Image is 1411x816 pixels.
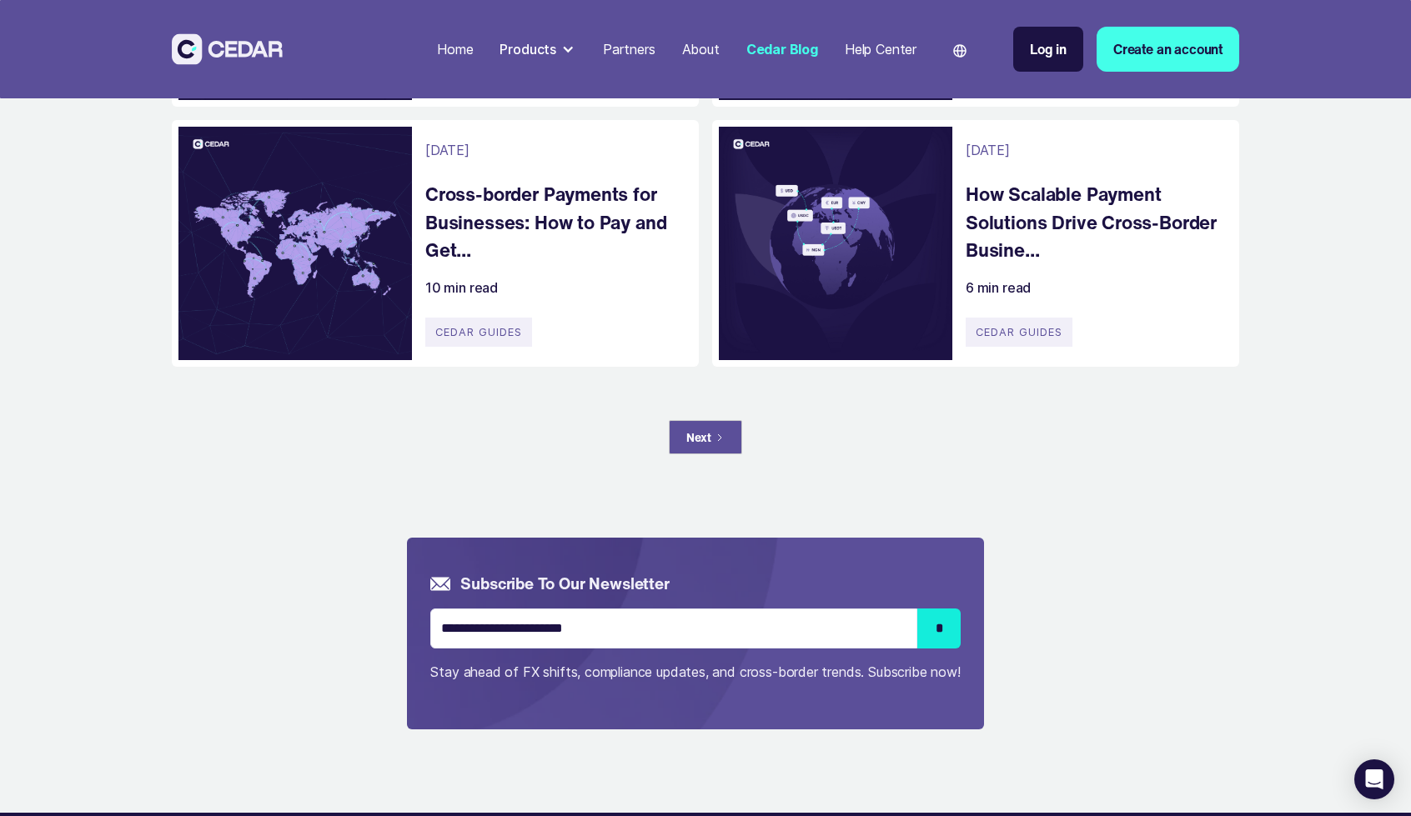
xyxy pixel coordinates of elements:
[425,180,682,264] a: Cross-border Payments for Businesses: How to Pay and Get...
[425,140,469,160] div: [DATE]
[746,39,818,59] div: Cedar Blog
[430,662,960,682] p: Stay ahead of FX shifts, compliance updates, and cross-border trends. Subscribe now!
[686,428,711,446] div: Next
[682,39,720,59] div: About
[966,318,1072,347] div: Cedar Guides
[172,420,1239,454] div: List
[500,39,556,59] div: Products
[675,31,726,68] a: About
[966,278,1031,298] div: 6 min read
[493,33,583,66] div: Products
[953,44,967,58] img: world icon
[596,31,662,68] a: Partners
[966,180,1223,264] a: How Scalable Payment Solutions Drive Cross-Border Busine...
[430,31,480,68] a: Home
[437,39,473,59] div: Home
[460,573,669,595] h5: Subscribe to our newsletter
[838,31,923,68] a: Help Center
[603,39,655,59] div: Partners
[669,420,742,454] a: Next Page
[1013,27,1083,72] a: Log in
[425,318,532,347] div: Cedar Guides
[1030,39,1067,59] div: Log in
[845,39,916,59] div: Help Center
[425,278,498,298] div: 10 min read
[740,31,825,68] a: Cedar Blog
[1354,759,1394,799] div: Open Intercom Messenger
[1097,27,1239,72] a: Create an account
[430,573,960,682] form: Email Form
[966,140,1010,160] div: [DATE]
